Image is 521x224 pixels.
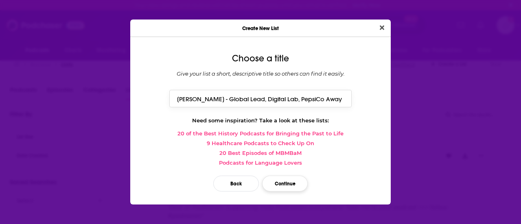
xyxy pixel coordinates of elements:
[137,117,384,124] div: Need some inspiration? Take a look at these lists:
[130,20,391,37] div: Create New List
[137,130,384,137] a: 20 of the Best History Podcasts for Bringing the Past to Life
[137,70,384,77] div: Give your list a short, descriptive title so others can find it easily.
[213,176,259,191] button: Back
[137,53,384,64] div: Choose a title
[169,90,352,107] input: Top True Crime podcasts of 2020...
[377,23,387,33] button: Close
[137,150,384,156] a: 20 Best Episodes of MBMBaM
[262,176,308,191] button: Continue
[137,140,384,146] a: 9 Healthcare Podcasts to Check Up On
[137,159,384,166] a: Podcasts for Language Lovers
